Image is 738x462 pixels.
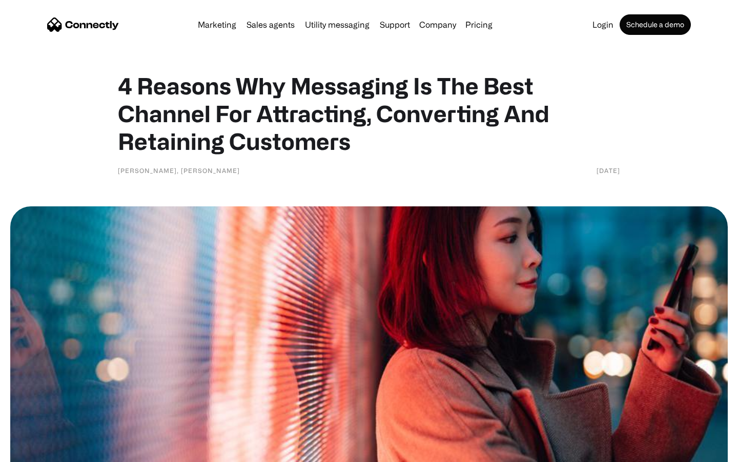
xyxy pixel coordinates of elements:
div: Company [419,17,456,32]
ul: Language list [20,444,61,458]
a: Sales agents [242,21,299,29]
a: Support [376,21,414,29]
a: Pricing [461,21,497,29]
a: Marketing [194,21,240,29]
a: Utility messaging [301,21,374,29]
a: Schedule a demo [620,14,691,35]
aside: Language selected: English [10,444,61,458]
a: home [47,17,119,32]
div: [PERSON_NAME], [PERSON_NAME] [118,165,240,176]
a: Login [588,21,618,29]
div: Company [416,17,459,32]
div: [DATE] [597,165,620,176]
h1: 4 Reasons Why Messaging Is The Best Channel For Attracting, Converting And Retaining Customers [118,72,620,155]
